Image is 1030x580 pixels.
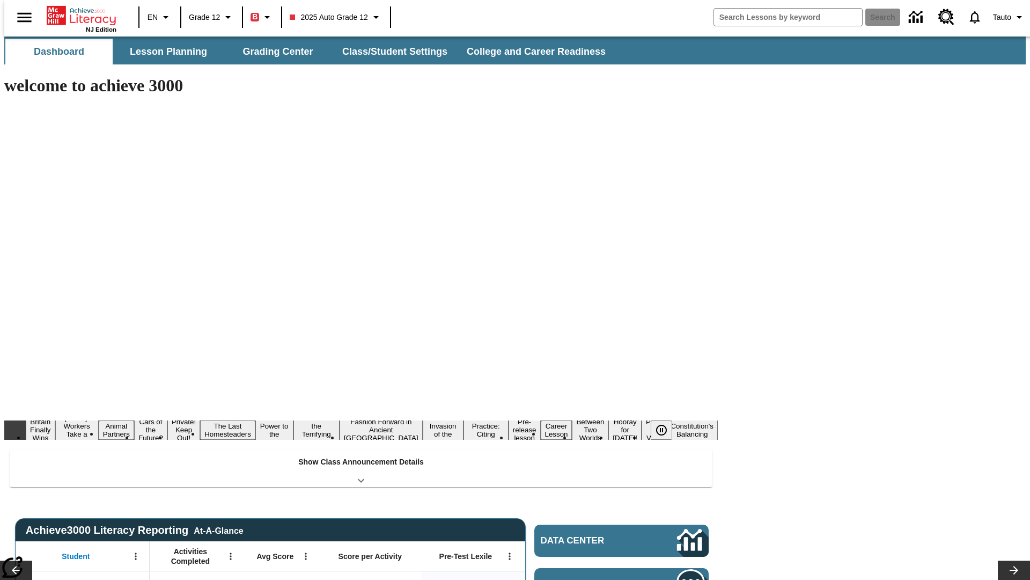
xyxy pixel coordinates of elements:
button: Class/Student Settings [334,39,456,64]
button: Open Menu [223,548,239,564]
span: Tauto [993,12,1011,23]
button: Grading Center [224,39,332,64]
span: B [252,10,257,24]
button: Slide 1 Britain Finally Wins [26,416,55,444]
div: SubNavbar [4,37,1026,64]
span: Pre-Test Lexile [439,552,492,561]
div: At-A-Glance [194,524,243,536]
span: Score per Activity [339,552,402,561]
button: Dashboard [5,39,113,64]
input: search field [714,9,862,26]
button: Slide 6 The Last Homesteaders [200,421,255,440]
span: Grade 12 [189,12,220,23]
h1: welcome to achieve 3000 [4,76,718,96]
span: Avg Score [256,552,293,561]
button: Slide 17 The Constitution's Balancing Act [666,412,718,448]
span: EN [148,12,158,23]
button: Open Menu [128,548,144,564]
button: Slide 9 Fashion Forward in Ancient Rome [340,416,423,444]
button: Profile/Settings [989,8,1030,27]
span: NJ Edition [86,26,116,33]
a: Notifications [961,3,989,31]
button: Slide 14 Between Two Worlds [572,416,608,444]
a: Home [47,5,116,26]
button: College and Career Readiness [458,39,614,64]
button: Slide 4 Cars of the Future? [134,416,167,444]
button: Slide 5 Private! Keep Out! [167,416,200,444]
button: Lesson Planning [115,39,222,64]
span: Student [62,552,90,561]
span: Data Center [541,535,641,546]
p: Show Class Announcement Details [298,456,424,468]
button: Language: EN, Select a language [143,8,177,27]
button: Slide 11 Mixed Practice: Citing Evidence [464,412,509,448]
span: Activities Completed [155,547,226,566]
button: Slide 3 Animal Partners [99,421,134,440]
button: Open Menu [298,548,314,564]
button: Boost Class color is red. Change class color [246,8,278,27]
button: Lesson carousel, Next [998,561,1030,580]
button: Slide 10 The Invasion of the Free CD [423,412,464,448]
button: Open Menu [502,548,518,564]
button: Grade: Grade 12, Select a grade [185,8,239,27]
span: Achieve3000 Literacy Reporting [26,524,244,536]
button: Slide 15 Hooray for Constitution Day! [608,416,642,444]
button: Class: 2025 Auto Grade 12, Select your class [285,8,386,27]
button: Slide 8 Attack of the Terrifying Tomatoes [293,412,340,448]
div: Home [47,4,116,33]
a: Data Center [534,525,709,557]
button: Slide 16 Point of View [642,416,666,444]
button: Open side menu [9,2,40,33]
span: 2025 Auto Grade 12 [290,12,367,23]
a: Data Center [902,3,932,32]
div: Pause [651,421,683,440]
button: Slide 2 Labor Day: Workers Take a Stand [55,412,99,448]
a: Resource Center, Will open in new tab [932,3,961,32]
div: SubNavbar [4,39,615,64]
button: Slide 7 Solar Power to the People [255,412,293,448]
button: Slide 12 Pre-release lesson [509,416,541,444]
button: Slide 13 Career Lesson [541,421,572,440]
div: Show Class Announcement Details [10,450,712,487]
button: Pause [651,421,672,440]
